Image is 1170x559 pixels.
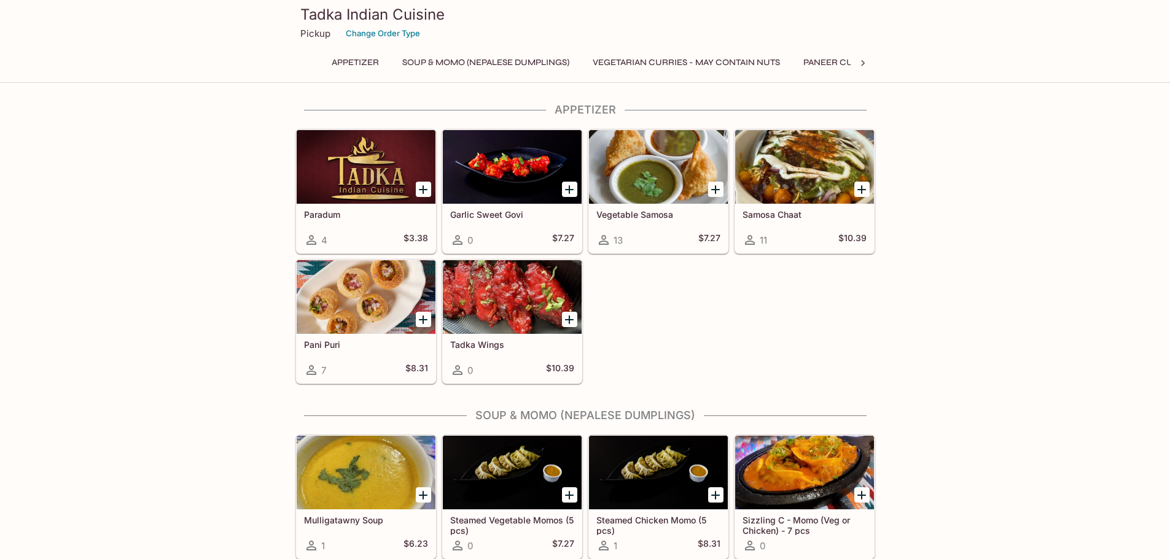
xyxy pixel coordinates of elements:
[300,5,870,24] h3: Tadka Indian Cuisine
[467,540,473,552] span: 0
[295,103,875,117] h4: Appetizer
[404,233,428,247] h5: $3.38
[735,436,874,509] div: Sizzling C - Momo (Veg or Chicken) - 7 pcs
[698,233,720,247] h5: $7.27
[396,54,576,71] button: Soup & Momo (Nepalese Dumplings)
[614,234,623,246] span: 13
[405,363,428,377] h5: $8.31
[614,540,617,552] span: 1
[698,538,720,553] h5: $8.31
[296,260,436,384] a: Pani Puri7$8.31
[797,54,885,71] button: Paneer Curries
[295,409,875,422] h4: Soup & Momo (Nepalese Dumplings)
[304,515,428,525] h5: Mulligatawny Soup
[552,538,574,553] h5: $7.27
[340,24,426,43] button: Change Order Type
[442,129,582,253] a: Garlic Sweet Govi0$7.27
[562,312,577,327] button: Add Tadka Wings
[300,28,330,39] p: Pickup
[735,129,875,253] a: Samosa Chaat11$10.39
[416,312,431,327] button: Add Pani Puri
[562,487,577,503] button: Add Steamed Vegetable Momos (5 pcs)
[321,540,325,552] span: 1
[404,538,428,553] h5: $6.23
[735,435,875,559] a: Sizzling C - Momo (Veg or Chicken) - 7 pcs0
[562,182,577,197] button: Add Garlic Sweet Govi
[325,54,386,71] button: Appetizer
[296,129,436,253] a: Paradum4$3.38
[443,260,582,334] div: Tadka Wings
[743,209,867,220] h5: Samosa Chaat
[735,130,874,204] div: Samosa Chaat
[304,209,428,220] h5: Paradum
[467,364,473,376] span: 0
[450,515,574,535] h5: Steamed Vegetable Momos (5 pcs)
[442,260,582,384] a: Tadka Wings0$10.39
[442,435,582,559] a: Steamed Vegetable Momos (5 pcs)0$7.27
[588,435,728,559] a: Steamed Chicken Momo (5 pcs)1$8.31
[596,515,720,535] h5: Steamed Chicken Momo (5 pcs)
[321,364,326,376] span: 7
[760,540,765,552] span: 0
[708,182,723,197] button: Add Vegetable Samosa
[416,487,431,503] button: Add Mulligatawny Soup
[589,436,728,509] div: Steamed Chicken Momo (5 pcs)
[596,209,720,220] h5: Vegetable Samosa
[743,515,867,535] h5: Sizzling C - Momo (Veg or Chicken) - 7 pcs
[321,234,327,246] span: 4
[760,234,767,246] span: 11
[546,363,574,377] h5: $10.39
[588,129,728,253] a: Vegetable Samosa13$7.27
[297,436,435,509] div: Mulligatawny Soup
[586,54,787,71] button: Vegetarian Curries - may contain nuts
[443,436,582,509] div: Steamed Vegetable Momos (5 pcs)
[552,233,574,247] h5: $7.27
[416,182,431,197] button: Add Paradum
[450,339,574,350] h5: Tadka Wings
[296,435,436,559] a: Mulligatawny Soup1$6.23
[304,339,428,350] h5: Pani Puri
[450,209,574,220] h5: Garlic Sweet Govi
[838,233,867,247] h5: $10.39
[854,182,870,197] button: Add Samosa Chaat
[443,130,582,204] div: Garlic Sweet Govi
[708,487,723,503] button: Add Steamed Chicken Momo (5 pcs)
[297,130,435,204] div: Paradum
[854,487,870,503] button: Add Sizzling C - Momo (Veg or Chicken) - 7 pcs
[297,260,435,334] div: Pani Puri
[589,130,728,204] div: Vegetable Samosa
[467,234,473,246] span: 0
